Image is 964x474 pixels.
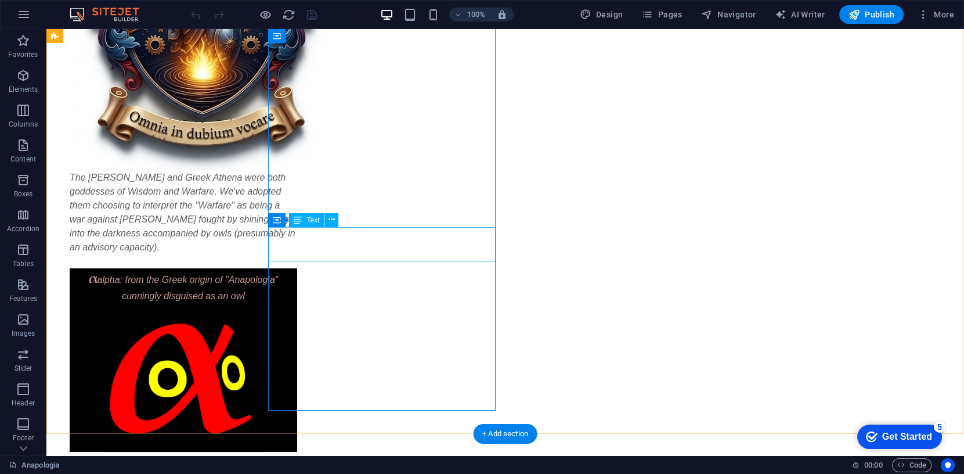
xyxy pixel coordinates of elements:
[641,9,682,20] span: Pages
[34,13,84,23] div: Get Started
[86,2,98,14] div: 5
[696,5,761,24] button: Navigator
[864,458,882,472] span: 00 00
[775,9,825,20] span: AI Writer
[897,458,926,472] span: Code
[281,8,295,21] button: reload
[7,224,39,234] p: Accordion
[15,364,33,373] p: Slider
[497,9,507,20] i: On resize automatically adjust zoom level to fit chosen device.
[701,9,756,20] span: Navigator
[306,217,319,224] span: Text
[913,5,959,24] button: More
[12,398,35,408] p: Header
[282,8,295,21] i: Reload page
[9,85,38,94] p: Elements
[12,329,35,338] p: Images
[580,9,623,20] span: Design
[839,5,904,24] button: Publish
[13,433,34,443] p: Footer
[872,461,874,469] span: :
[10,155,36,164] p: Content
[14,189,33,199] p: Boxes
[467,8,485,21] h6: 100%
[575,5,628,24] div: Design (Ctrl+Alt+Y)
[637,5,687,24] button: Pages
[449,8,490,21] button: 100%
[941,458,955,472] button: Usercentrics
[13,259,34,268] p: Tables
[918,9,954,20] span: More
[575,5,628,24] button: Design
[9,120,38,129] p: Columns
[9,6,94,30] div: Get Started 5 items remaining, 0% complete
[67,8,154,21] img: Editor Logo
[258,8,272,21] button: Click here to leave preview mode and continue editing
[852,458,883,472] h6: Session time
[9,294,37,303] p: Features
[9,458,59,472] a: Click to cancel selection. Double-click to open Pages
[8,50,38,59] p: Favorites
[473,424,537,444] div: + Add section
[770,5,830,24] button: AI Writer
[892,458,931,472] button: Code
[849,9,894,20] span: Publish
